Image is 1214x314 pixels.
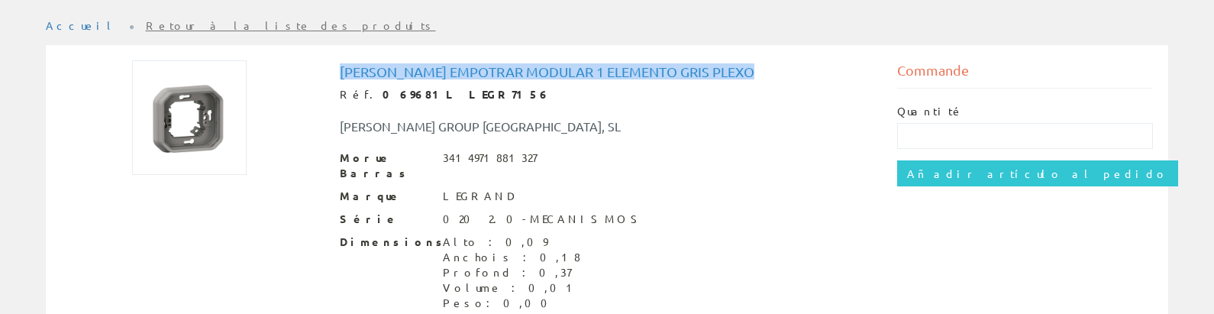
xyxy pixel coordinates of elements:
font: [PERSON_NAME] empotrar modular 1 elemento gris Plexo [340,63,754,79]
font: Profond : 0,37 [443,265,571,279]
a: Accueil [46,18,117,32]
font: Peso: 0,00 [443,296,557,309]
font: Marque [340,189,402,202]
font: Commande [897,62,969,78]
font: Morue Barras [340,151,411,180]
font: Alto : 0,09 [443,235,547,248]
font: Quantité [897,104,964,118]
font: 020 2.0-MECANISMOS [443,212,644,225]
font: 3414971881327 [443,151,537,164]
img: Photo article Marco empotrar modular 1 elemento gris Plexo (150x150) [132,60,247,175]
input: Añadir artículo al pedido [897,160,1178,186]
font: Dimensions [340,235,447,248]
font: Anchois : 0,18 [443,250,580,264]
font: Série [340,212,399,225]
font: Réf. [340,87,383,101]
font: 069681L LEGR7156 [383,87,550,101]
font: [PERSON_NAME] GROUP [GEOGRAPHIC_DATA], SL [340,118,621,134]
font: LEGRAND [443,189,518,202]
a: Retour à la liste des produits [146,18,436,32]
font: Volume : 0,01 [443,280,579,294]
